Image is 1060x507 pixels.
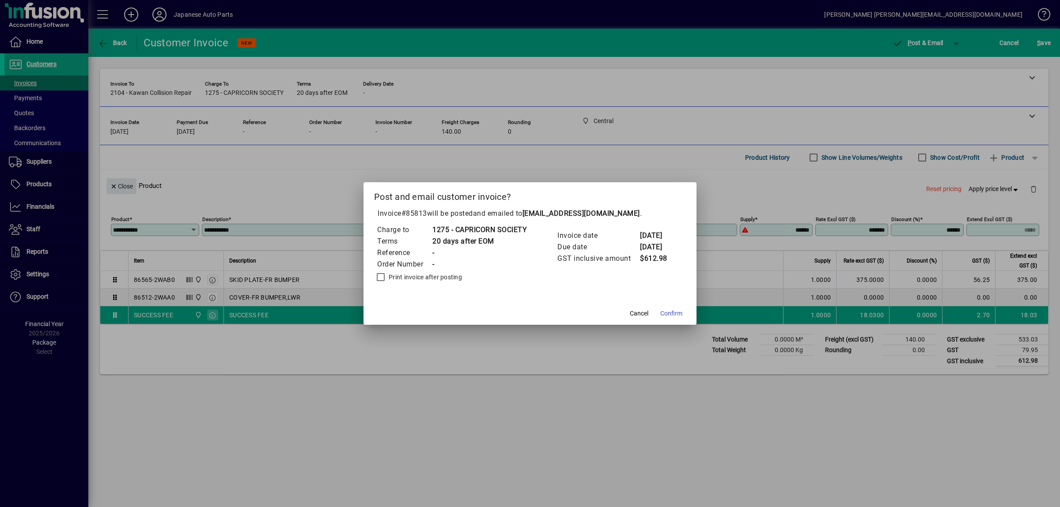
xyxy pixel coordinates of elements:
[432,224,527,236] td: 1275 - CAPRICORN SOCIETY
[625,305,653,321] button: Cancel
[374,208,686,219] p: Invoice will be posted .
[473,209,640,218] span: and emailed to
[363,182,697,208] h2: Post and email customer invoice?
[640,241,675,253] td: [DATE]
[377,259,432,270] td: Order Number
[432,259,527,270] td: -
[640,230,675,241] td: [DATE]
[557,253,640,264] td: GST inclusive amount
[377,236,432,247] td: Terms
[401,209,427,218] span: #85813
[522,209,640,218] b: [EMAIL_ADDRESS][DOMAIN_NAME]
[377,247,432,259] td: Reference
[557,241,640,253] td: Due date
[660,309,682,318] span: Confirm
[377,224,432,236] td: Charge to
[432,247,527,259] td: -
[557,230,640,241] td: Invoice date
[657,305,686,321] button: Confirm
[387,273,462,282] label: Print invoice after posting
[640,253,675,264] td: $612.98
[432,236,527,247] td: 20 days after EOM
[630,309,648,318] span: Cancel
